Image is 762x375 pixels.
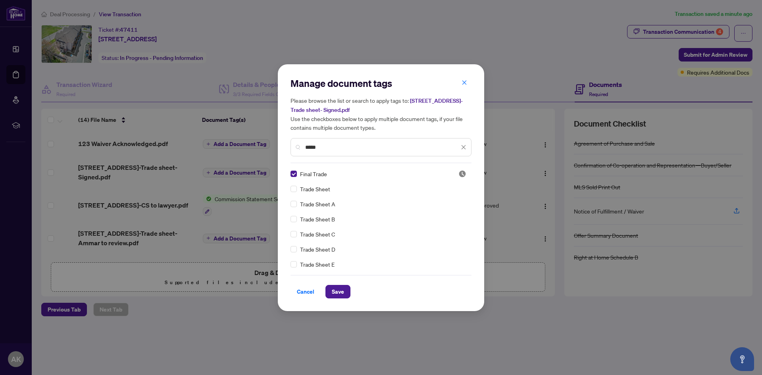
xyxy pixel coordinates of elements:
button: Open asap [730,347,754,371]
img: status [458,170,466,178]
span: [STREET_ADDRESS]-Trade sheet- Signed.pdf [291,97,463,113]
button: Save [325,285,350,298]
span: Pending Review [458,170,466,178]
span: Cancel [297,285,314,298]
span: Trade Sheet C [300,230,335,238]
span: close [462,80,467,85]
span: Trade Sheet [300,185,330,193]
span: Trade Sheet A [300,200,335,208]
h2: Manage document tags [291,77,471,90]
span: Trade Sheet E [300,260,335,269]
span: Save [332,285,344,298]
span: Trade Sheet D [300,245,335,254]
button: Cancel [291,285,321,298]
span: close [461,144,466,150]
span: Final Trade [300,169,327,178]
span: Trade Sheet B [300,215,335,223]
h5: Please browse the list or search to apply tags to: Use the checkboxes below to apply multiple doc... [291,96,471,132]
